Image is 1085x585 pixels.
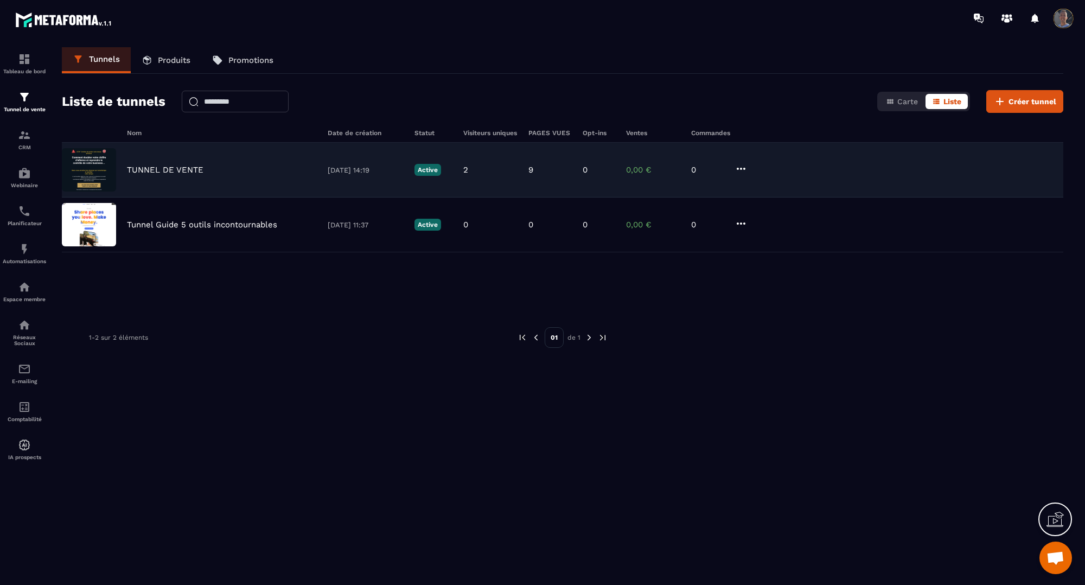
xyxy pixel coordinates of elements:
[3,182,46,188] p: Webinaire
[17,17,26,26] img: logo_orange.svg
[3,106,46,112] p: Tunnel de vente
[3,144,46,150] p: CRM
[18,129,31,142] img: formation
[3,310,46,354] a: social-networksocial-networkRéseaux Sociaux
[598,333,608,342] img: next
[583,220,588,230] p: 0
[127,220,277,230] p: Tunnel Guide 5 outils incontournables
[3,196,46,234] a: schedulerschedulerPlanificateur
[127,129,317,137] h6: Nom
[18,205,31,218] img: scheduler
[567,333,580,342] p: de 1
[62,148,116,192] img: image
[15,10,113,29] img: logo
[28,28,123,37] div: Domaine: [DOMAIN_NAME]
[228,55,273,65] p: Promotions
[583,129,615,137] h6: Opt-ins
[18,281,31,294] img: automations
[926,94,968,109] button: Liste
[3,220,46,226] p: Planificateur
[518,333,527,342] img: prev
[89,334,148,341] p: 1-2 sur 2 éléments
[626,165,680,175] p: 0,00 €
[1039,542,1072,574] a: Ouvrir le chat
[3,272,46,310] a: automationsautomationsEspace membre
[3,334,46,346] p: Réseaux Sociaux
[463,220,468,230] p: 0
[18,167,31,180] img: automations
[531,333,541,342] img: prev
[127,165,203,175] p: TUNNEL DE VENTE
[328,221,404,229] p: [DATE] 11:37
[328,129,404,137] h6: Date de création
[584,333,594,342] img: next
[879,94,924,109] button: Carte
[30,17,53,26] div: v 4.0.25
[62,91,165,112] h2: Liste de tunnels
[18,319,31,332] img: social-network
[943,97,961,106] span: Liste
[3,354,46,392] a: emailemailE-mailing
[3,454,46,460] p: IA prospects
[414,219,441,231] p: Active
[626,129,680,137] h6: Ventes
[691,165,724,175] p: 0
[89,54,120,64] p: Tunnels
[414,129,452,137] h6: Statut
[131,47,201,73] a: Produits
[528,220,533,230] p: 0
[3,258,46,264] p: Automatisations
[528,129,572,137] h6: PAGES VUES
[56,64,84,71] div: Domaine
[3,44,46,82] a: formationformationTableau de bord
[3,296,46,302] p: Espace membre
[18,243,31,256] img: automations
[626,220,680,230] p: 0,00 €
[3,82,46,120] a: formationformationTunnel de vente
[897,97,918,106] span: Carte
[3,416,46,422] p: Comptabilité
[62,47,131,73] a: Tunnels
[201,47,284,73] a: Promotions
[3,392,46,430] a: accountantaccountantComptabilité
[545,327,564,348] p: 01
[3,120,46,158] a: formationformationCRM
[18,91,31,104] img: formation
[463,129,518,137] h6: Visiteurs uniques
[62,203,116,246] img: image
[3,378,46,384] p: E-mailing
[18,363,31,376] img: email
[44,63,53,72] img: tab_domain_overview_orange.svg
[18,400,31,414] img: accountant
[17,28,26,37] img: website_grey.svg
[986,90,1063,113] button: Créer tunnel
[18,53,31,66] img: formation
[414,164,441,176] p: Active
[135,64,166,71] div: Mots-clés
[691,129,730,137] h6: Commandes
[3,68,46,74] p: Tableau de bord
[1009,96,1056,107] span: Créer tunnel
[158,55,190,65] p: Produits
[3,158,46,196] a: automationsautomationsWebinaire
[691,220,724,230] p: 0
[3,234,46,272] a: automationsautomationsAutomatisations
[123,63,132,72] img: tab_keywords_by_traffic_grey.svg
[583,165,588,175] p: 0
[328,166,404,174] p: [DATE] 14:19
[528,165,533,175] p: 9
[18,438,31,452] img: automations
[463,165,468,175] p: 2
